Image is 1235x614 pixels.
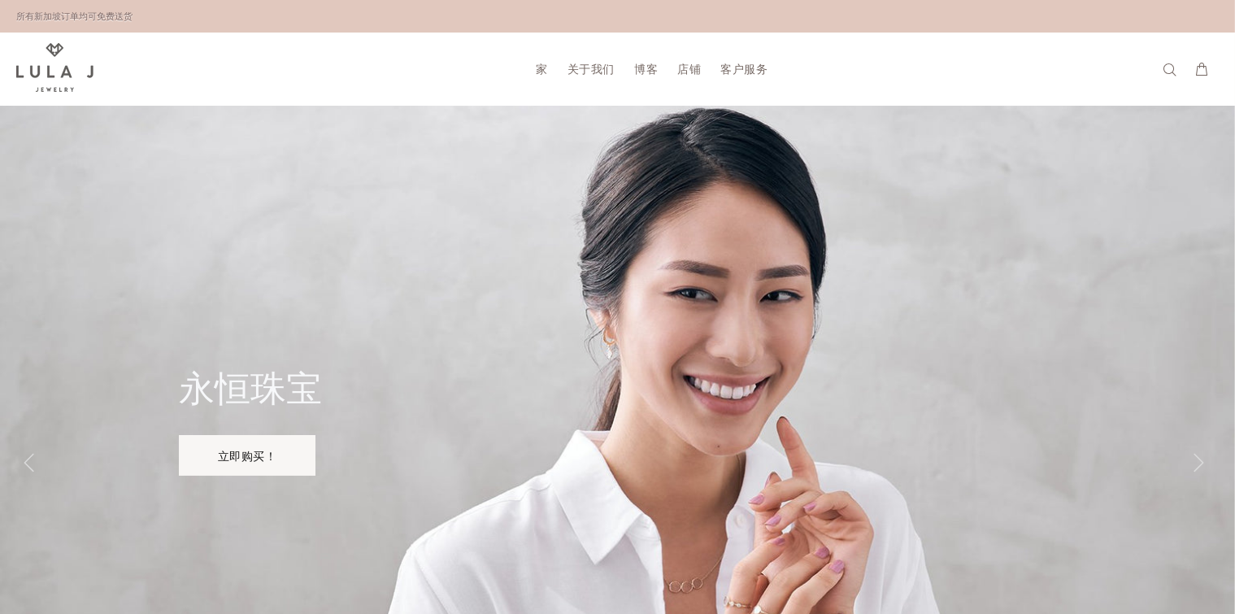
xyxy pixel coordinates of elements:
font: 博客 [634,61,658,76]
font: 永恒珠宝 [179,363,322,412]
font: 客户服务 [720,61,768,76]
a: 关于我们 [558,56,624,81]
font: 所有新加坡订单均可免费送货 [16,10,133,22]
a: 客户服务 [711,56,768,81]
a: 店铺 [668,56,711,81]
font: 家 [536,61,548,76]
a: 家 [526,56,558,81]
font: 立即购买！ [218,449,276,464]
font: 关于我们 [567,61,615,76]
a: 立即购买！ [179,435,315,476]
font: 店铺 [677,61,701,76]
a: 博客 [624,56,668,81]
